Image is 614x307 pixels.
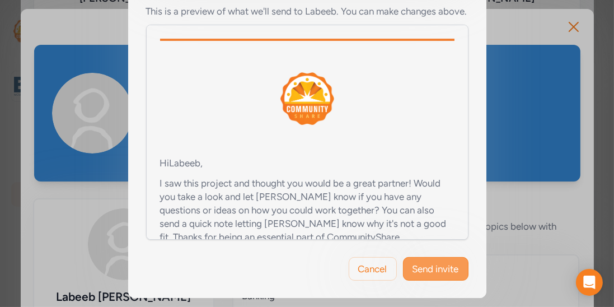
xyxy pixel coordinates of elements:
[146,4,467,18] div: This is a preview of what we'll send to Labeeb. You can make changes above.
[403,257,468,281] button: Send invite
[413,262,459,276] span: Send invite
[160,156,454,170] div: Hi Labeeb ,
[280,72,334,125] img: logo
[358,262,387,276] span: Cancel
[576,269,603,296] div: Open Intercom Messenger
[349,257,397,281] button: Cancel
[160,176,454,244] p: I saw this project and thought you would be a great partner! Would you take a look and let [PERSO...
